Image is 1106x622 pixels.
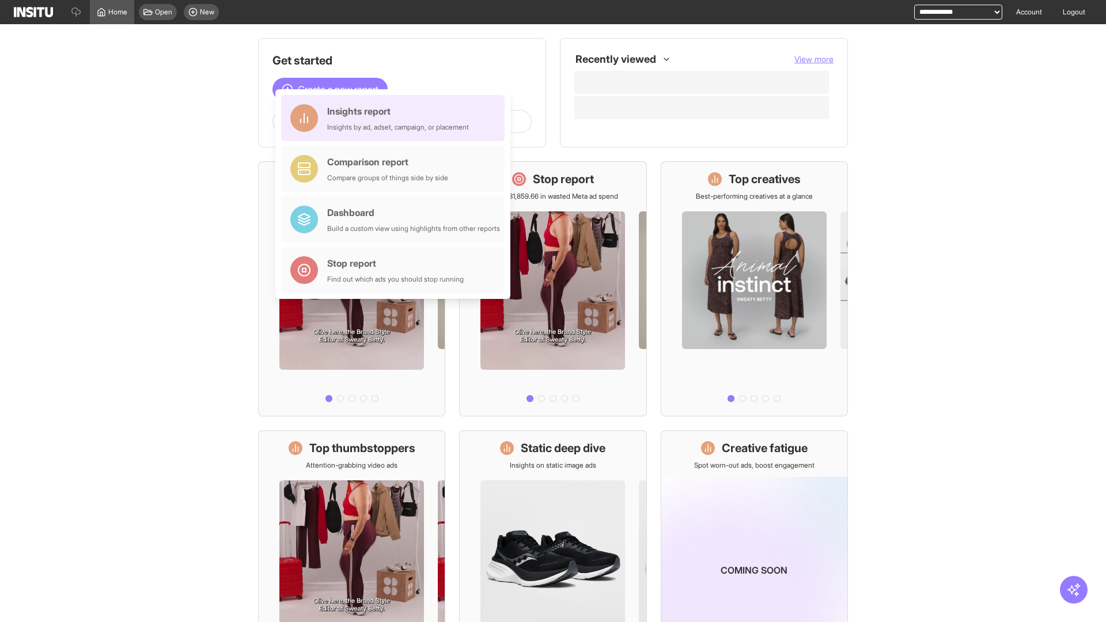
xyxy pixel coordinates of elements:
[459,161,646,416] a: Stop reportSave £31,859.66 in wasted Meta ad spend
[327,275,464,284] div: Find out which ads you should stop running
[696,192,813,201] p: Best-performing creatives at a glance
[14,7,53,17] img: Logo
[510,461,596,470] p: Insights on static image ads
[298,82,378,96] span: Create a new report
[309,440,415,456] h1: Top thumbstoppers
[108,7,127,17] span: Home
[327,155,448,169] div: Comparison report
[327,206,500,219] div: Dashboard
[327,123,469,132] div: Insights by ad, adset, campaign, or placement
[306,461,397,470] p: Attention-grabbing video ads
[272,78,388,101] button: Create a new report
[327,104,469,118] div: Insights report
[794,54,834,65] button: View more
[521,440,605,456] h1: Static deep dive
[200,7,214,17] span: New
[488,192,618,201] p: Save £31,859.66 in wasted Meta ad spend
[327,173,448,183] div: Compare groups of things side by side
[794,54,834,64] span: View more
[155,7,172,17] span: Open
[661,161,848,416] a: Top creativesBest-performing creatives at a glance
[258,161,445,416] a: What's live nowSee all active ads instantly
[729,171,801,187] h1: Top creatives
[327,256,464,270] div: Stop report
[272,52,532,69] h1: Get started
[533,171,594,187] h1: Stop report
[327,224,500,233] div: Build a custom view using highlights from other reports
